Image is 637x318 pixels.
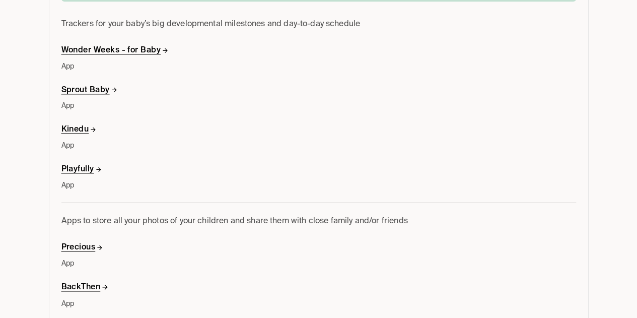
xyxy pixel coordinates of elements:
[61,85,118,96] h6: Sprout Baby
[61,141,97,150] span: App
[61,164,103,175] h6: Playfully
[61,280,109,295] a: BackThen
[61,299,109,308] span: App
[61,18,576,31] p: Trackers for your baby’s big developmental milestones and day-to-day schedule
[61,181,103,190] span: App
[61,124,97,135] h6: Kinedu
[61,282,109,293] h6: BackThen
[61,215,576,228] p: Apps to store all your photos of your children and share them with close family and/or friends
[61,122,97,137] a: Kinedu
[61,242,104,253] h6: Precious
[61,259,104,268] span: App
[61,43,169,58] a: Wonder Weeks - for Baby
[61,45,169,56] h6: Wonder Weeks - for Baby
[61,240,104,255] a: Precious
[61,83,118,98] a: Sprout Baby
[61,62,169,71] span: App
[61,162,103,177] a: Playfully
[61,101,118,110] span: App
